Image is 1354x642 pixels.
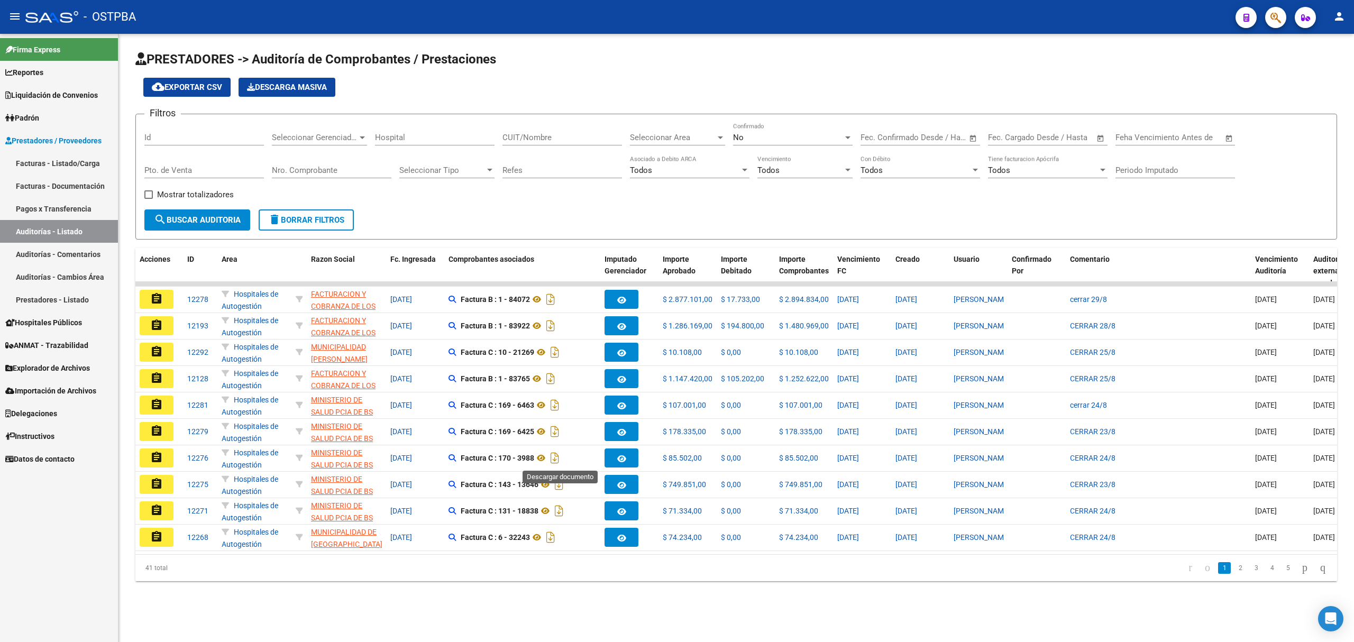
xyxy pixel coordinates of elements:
span: [DATE] [390,348,412,356]
span: MUNICIPALIDAD DE [GEOGRAPHIC_DATA][PERSON_NAME] [311,528,382,561]
span: Importe Aprobado [663,255,696,276]
span: Comentario [1070,255,1110,263]
span: Mostrar totalizadores [157,188,234,201]
span: $ 107.001,00 [663,401,706,409]
a: 1 [1218,562,1231,574]
i: Descargar documento [548,450,562,466]
mat-icon: assignment [150,504,163,517]
i: Descargar documento [544,291,557,308]
span: Borrar Filtros [268,215,344,225]
datatable-header-cell: Area [217,248,291,295]
button: Exportar CSV [143,78,231,97]
datatable-header-cell: Razon Social [307,248,386,295]
span: CERRAR 25/8 [1070,348,1115,356]
span: [DATE] [390,401,412,409]
span: Todos [988,166,1010,175]
span: [DATE] [1255,507,1277,515]
mat-icon: assignment [150,292,163,305]
span: Auditoría externa creada [1313,255,1344,288]
span: Descarga Masiva [247,82,327,92]
span: [PERSON_NAME] [954,533,1010,542]
span: [DATE] [837,454,859,462]
span: [DATE] [1313,533,1335,542]
mat-icon: assignment [150,398,163,411]
span: [PERSON_NAME] [954,374,1010,383]
datatable-header-cell: Usuario [949,248,1008,295]
span: MUNICIPALIDAD [PERSON_NAME][GEOGRAPHIC_DATA] [311,343,382,375]
a: 4 [1266,562,1278,574]
span: MINISTERIO DE SALUD PCIA DE BS AS [311,475,373,508]
span: 12268 [187,533,208,542]
div: - 33999000709 [311,526,382,548]
span: $ 10.108,00 [779,348,818,356]
i: Descargar documento [544,370,557,387]
button: Borrar Filtros [259,209,354,231]
span: [DATE] [1313,348,1335,356]
span: Seleccionar Area [630,133,716,142]
span: Imputado Gerenciador [605,255,646,276]
span: Hospitales de Autogestión [222,528,278,548]
span: Area [222,255,237,263]
span: [DATE] [1255,322,1277,330]
span: Vencimiento Auditoría [1255,255,1298,276]
span: MINISTERIO DE SALUD PCIA DE BS AS [311,422,373,455]
span: [DATE] [1255,454,1277,462]
span: CERRAR 23/8 [1070,480,1115,489]
span: Hospitales de Autogestión [222,501,278,522]
span: $ 0,00 [721,480,741,489]
a: 3 [1250,562,1262,574]
button: Open calendar [1223,132,1236,144]
span: Hospitales de Autogestión [222,475,278,496]
span: [DATE] [1255,427,1277,436]
datatable-header-cell: Comentario [1066,248,1251,295]
li: page 4 [1264,559,1280,577]
i: Descargar documento [548,423,562,440]
span: Buscar Auditoria [154,215,241,225]
span: [DATE] [1255,480,1277,489]
span: CERRAR 24/8 [1070,533,1115,542]
span: [DATE] [1255,348,1277,356]
span: [DATE] [837,507,859,515]
span: $ 749.851,00 [779,480,822,489]
mat-icon: search [154,213,167,226]
span: Firma Express [5,44,60,56]
span: [DATE] [895,322,917,330]
span: [DATE] [895,533,917,542]
span: 12292 [187,348,208,356]
span: [DATE] [390,454,412,462]
span: $ 749.851,00 [663,480,706,489]
span: $ 85.502,00 [663,454,702,462]
span: [DATE] [837,401,859,409]
span: Reportes [5,67,43,78]
span: Todos [757,166,780,175]
div: - 30626983398 [311,500,382,522]
span: Creado [895,255,920,263]
span: Seleccionar Gerenciador [272,133,358,142]
span: [DATE] [390,533,412,542]
span: Hospitales Públicos [5,317,82,328]
span: $ 1.252.622,00 [779,374,829,383]
span: [DATE] [390,480,412,489]
span: [PERSON_NAME] [954,348,1010,356]
app-download-masive: Descarga masiva de comprobantes (adjuntos) [239,78,335,97]
span: [DATE] [895,295,917,304]
datatable-header-cell: Vencimiento Auditoría [1251,248,1309,295]
strong: Factura B : 1 - 83922 [461,322,530,330]
span: Hospitales de Autogestión [222,448,278,469]
mat-icon: menu [8,10,21,23]
li: page 3 [1248,559,1264,577]
span: [DATE] [390,374,412,383]
i: Descargar documento [544,317,557,334]
datatable-header-cell: Imputado Gerenciador [600,248,658,295]
div: - 30626983398 [311,447,382,469]
strong: Factura C : 131 - 18838 [461,507,538,515]
span: $ 74.234,00 [779,533,818,542]
datatable-header-cell: Creado [891,248,949,295]
div: - 30715497456 [311,288,382,310]
span: Hospitales de Autogestión [222,369,278,390]
strong: Factura C : 170 - 3988 [461,454,534,462]
span: 12279 [187,427,208,436]
span: FACTURACION Y COBRANZA DE LOS EFECTORES PUBLICOS S.E. [311,316,376,361]
a: go to next page [1297,562,1312,574]
span: $ 178.335,00 [663,427,706,436]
